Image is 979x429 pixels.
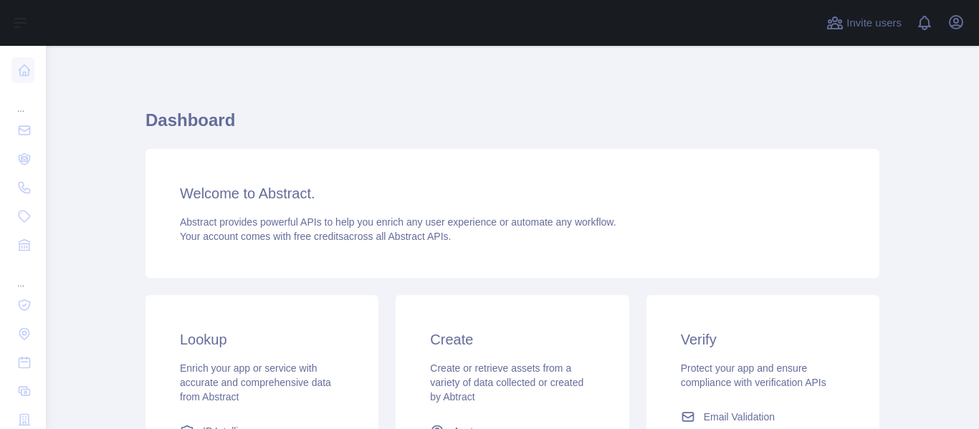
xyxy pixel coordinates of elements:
[180,183,845,203] h3: Welcome to Abstract.
[294,231,343,242] span: free credits
[180,329,344,350] h3: Lookup
[846,15,902,32] span: Invite users
[11,86,34,115] div: ...
[823,11,904,34] button: Invite users
[11,261,34,289] div: ...
[180,216,616,228] span: Abstract provides powerful APIs to help you enrich any user experience or automate any workflow.
[681,362,826,388] span: Protect your app and ensure compliance with verification APIs
[180,231,451,242] span: Your account comes with across all Abstract APIs.
[681,329,845,350] h3: Verify
[145,109,879,143] h1: Dashboard
[180,362,331,403] span: Enrich your app or service with accurate and comprehensive data from Abstract
[430,329,594,350] h3: Create
[704,410,775,424] span: Email Validation
[430,362,583,403] span: Create or retrieve assets from a variety of data collected or created by Abtract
